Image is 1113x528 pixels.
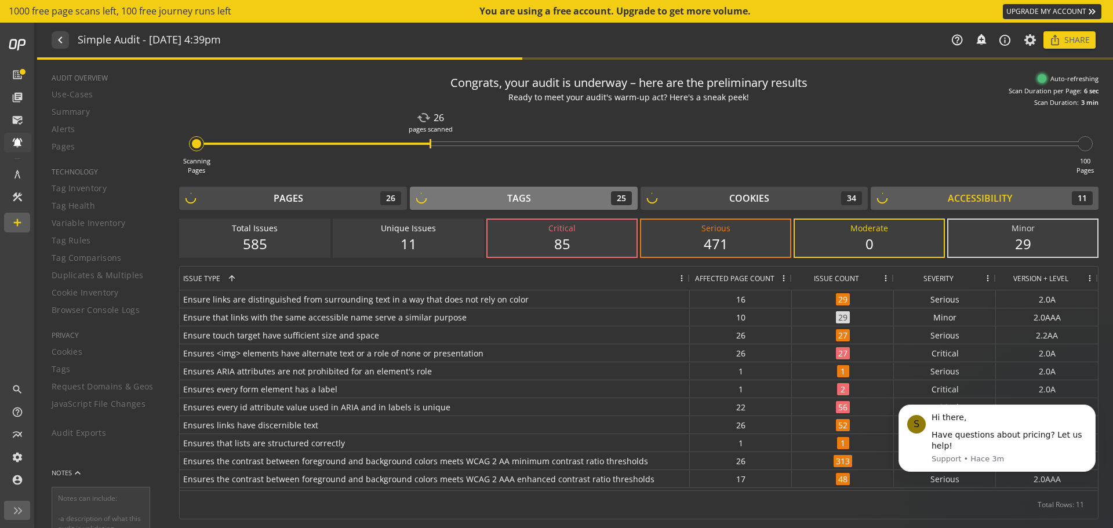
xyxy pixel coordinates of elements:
[690,416,792,434] div: 26
[690,398,792,416] div: 22
[1003,4,1101,19] a: UPGRADE MY ACCOUNT
[450,75,808,92] div: Congrats, your audit is underway – here are the preliminary results
[836,347,850,359] span: 27
[183,399,686,416] span: Ensures every id attribute value used in ARIA and in labels is unique
[729,192,769,205] div: Cookies
[499,223,625,234] div: Critical
[1076,156,1094,174] div: 100 Pages
[183,453,686,469] span: Ensures the contrast between foreground and background colors meets WCAG 2 AA minimum contrast ra...
[690,452,792,469] div: 26
[841,191,862,205] div: 34
[690,470,792,487] div: 17
[814,274,859,283] span: Issue Count
[179,187,407,210] button: Pages26
[653,223,779,234] div: Serious
[192,234,318,254] div: 585
[836,311,850,323] span: 29
[996,290,1098,308] div: 2.0A
[923,274,954,283] span: Severity
[183,471,686,487] span: Ensures the contrast between foreground and background colors meets WCAG 2 AAA enhanced contrast ...
[9,5,231,18] span: 1000 free page scans left, 100 free journey runs left
[1034,98,1079,107] div: Scan Duration:
[690,434,792,451] div: 1
[12,92,23,103] mat-icon: library_books
[183,417,686,434] span: Ensures links have discernible text
[417,111,444,125] div: 26
[12,451,23,463] mat-icon: settings
[12,137,23,148] mat-icon: notifications_active
[894,380,996,398] div: critical
[894,326,996,344] div: serious
[834,455,852,467] span: 313
[690,290,792,308] div: 16
[690,308,792,326] div: 10
[837,365,849,377] span: 1
[894,290,996,308] div: serious
[836,473,850,485] span: 48
[12,384,23,395] mat-icon: search
[948,192,1012,205] div: Accessibility
[881,399,1113,522] iframe: Intercom notifications mensaje
[998,34,1012,47] mat-icon: info_outline
[183,381,686,398] span: Ensures every form element has a label
[996,344,1098,362] div: 2.0A
[183,274,220,283] span: Issue Type
[183,291,686,308] span: Ensure links are distinguished from surrounding text in a way that does not rely on color
[806,234,932,254] div: 0
[975,33,987,45] mat-icon: add_alert
[1049,34,1061,46] mat-icon: ios_share
[836,401,850,413] span: 56
[1081,98,1099,107] div: 3 min
[183,363,686,380] span: Ensures ARIA attributes are not prohibited for an element's role
[1064,30,1090,50] span: Share
[951,34,963,46] mat-icon: help_outline
[12,114,23,126] mat-icon: mark_email_read
[894,344,996,362] div: critical
[1086,6,1098,17] mat-icon: keyboard_double_arrow_right
[690,380,792,398] div: 1
[183,435,686,451] span: Ensures that lists are structured correctly
[183,345,686,362] span: Ensures <img> elements have alternate text or a role of none or presentation
[996,362,1098,380] div: 2.0A
[345,234,471,254] div: 11
[183,327,686,344] span: Ensure touch target have sufficient size and space
[641,187,868,210] button: Cookies34
[12,429,23,440] mat-icon: multiline_chart
[274,192,303,205] div: Pages
[836,419,850,431] span: 52
[78,34,221,46] h1: Simple Audit - 12 August 2025 | 4:39pm
[380,191,401,205] div: 26
[996,308,1098,326] div: 2.0AAA
[452,92,806,104] div: Ready to meet your audit's warm-up act? Here's a sneak peek!
[871,187,1099,210] button: Accessibility11
[12,217,23,228] mat-icon: add
[192,223,318,234] div: Total Issues
[690,362,792,380] div: 1
[410,187,638,210] button: Tags25
[996,326,1098,344] div: 2.2AA
[996,380,1098,398] div: 2.0A
[836,329,850,341] span: 27
[12,406,23,418] mat-icon: help_outline
[72,467,83,479] mat-icon: keyboard_arrow_up
[806,223,932,234] div: Moderate
[1013,274,1068,283] span: Version + Level
[183,156,210,174] div: Scanning Pages
[479,5,752,18] div: You are using a free account. Upgrade to get more volume.
[690,344,792,362] div: 26
[499,234,625,254] div: 85
[1084,86,1099,96] div: 6 sec
[1009,86,1082,96] div: Scan Duration per Page:
[837,383,849,395] span: 2
[690,326,792,344] div: 26
[960,223,1086,234] div: Minor
[1072,191,1093,205] div: 11
[12,191,23,203] mat-icon: construction
[894,362,996,380] div: serious
[52,459,83,487] button: NOTES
